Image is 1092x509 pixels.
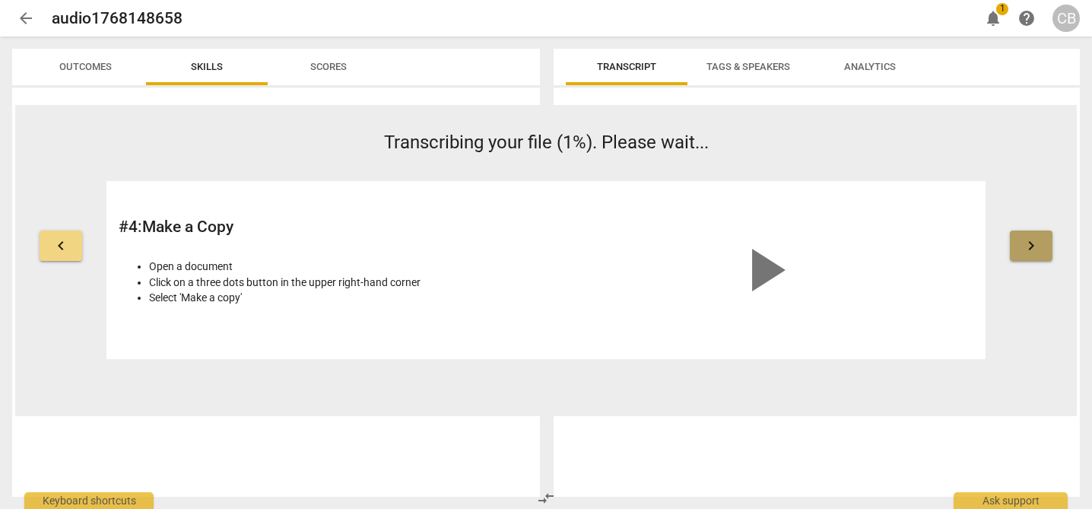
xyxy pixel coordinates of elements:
[706,61,790,72] span: Tags & Speakers
[984,9,1002,27] span: notifications
[149,259,538,275] li: Open a document
[844,61,896,72] span: Analytics
[384,132,709,153] span: Transcribing your file (1%). Please wait...
[537,489,555,507] span: compare_arrows
[1013,5,1040,32] a: Help
[979,5,1007,32] button: Notifications
[59,61,112,72] span: Outcomes
[310,61,347,72] span: Scores
[119,218,538,237] h2: # 4 : Make a Copy
[149,290,538,306] li: Select 'Make a copy'
[52,237,70,255] span: keyboard_arrow_left
[1022,237,1040,255] span: keyboard_arrow_right
[954,492,1068,509] div: Ask support
[52,9,183,28] h2: audio1768148658
[1017,9,1036,27] span: help
[996,3,1008,15] span: 1
[728,234,801,307] span: play_arrow
[191,61,223,72] span: Skills
[597,61,656,72] span: Transcript
[24,492,154,509] div: Keyboard shortcuts
[149,275,538,291] li: Click on a three dots button in the upper right-hand corner
[1052,5,1080,32] button: CB
[17,9,35,27] span: arrow_back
